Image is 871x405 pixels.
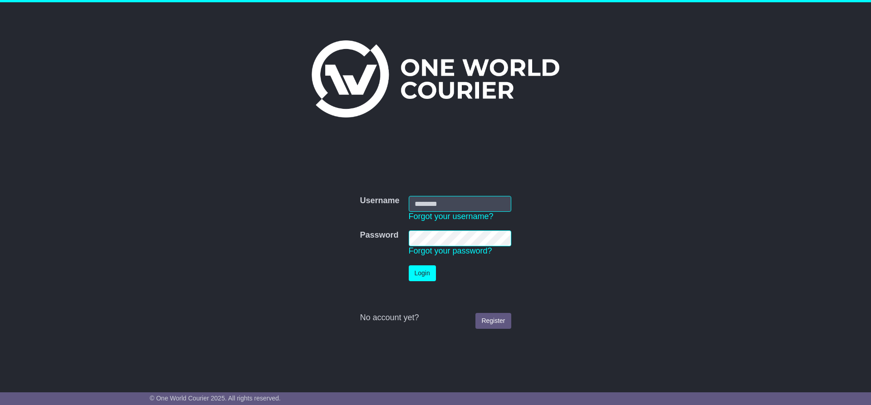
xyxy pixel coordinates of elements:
label: Password [360,230,398,240]
a: Forgot your username? [409,212,494,221]
button: Login [409,265,436,281]
a: Register [475,313,511,329]
img: One World [312,40,559,117]
label: Username [360,196,399,206]
span: © One World Courier 2025. All rights reserved. [150,395,281,402]
a: Forgot your password? [409,246,492,255]
div: No account yet? [360,313,511,323]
